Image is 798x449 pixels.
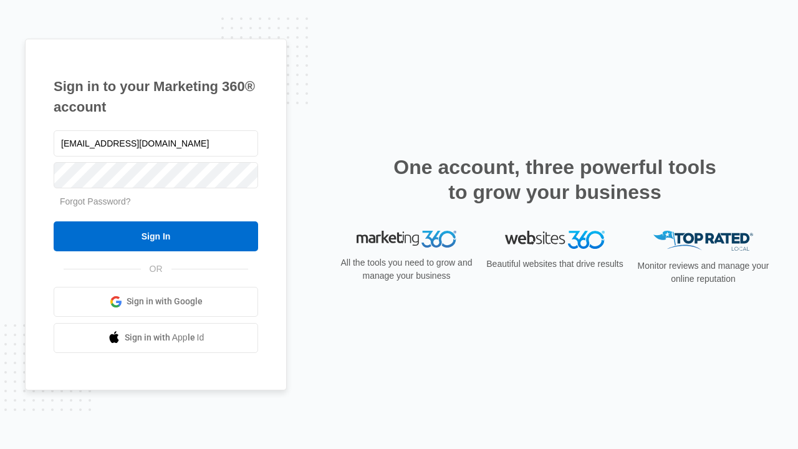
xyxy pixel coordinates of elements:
[54,323,258,353] a: Sign in with Apple Id
[337,256,476,282] p: All the tools you need to grow and manage your business
[54,130,258,157] input: Email
[633,259,773,286] p: Monitor reviews and manage your online reputation
[357,231,456,248] img: Marketing 360
[60,196,131,206] a: Forgot Password?
[54,221,258,251] input: Sign In
[505,231,605,249] img: Websites 360
[54,287,258,317] a: Sign in with Google
[54,76,258,117] h1: Sign in to your Marketing 360® account
[141,263,171,276] span: OR
[125,331,204,344] span: Sign in with Apple Id
[653,231,753,251] img: Top Rated Local
[127,295,203,308] span: Sign in with Google
[485,258,625,271] p: Beautiful websites that drive results
[390,155,720,205] h2: One account, three powerful tools to grow your business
